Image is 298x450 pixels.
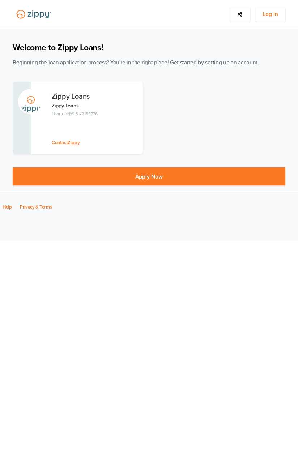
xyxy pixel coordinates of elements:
[67,111,97,116] span: NMLS #2189776
[20,204,52,210] a: Privacy & Terms
[52,111,68,117] span: Branch
[13,43,285,53] h1: Welcome to Zippy Loans!
[263,10,278,19] span: Log In
[13,7,55,22] img: Lender Logo
[13,167,285,185] button: Apply Now
[52,102,140,110] p: Zippy Loans
[3,204,12,210] a: Help
[52,139,80,147] button: ContactZippy
[52,93,140,100] h3: Zippy Loans
[255,7,285,22] button: Log In
[13,59,259,66] span: Beginning the loan application process? You're in the right place! Get started by setting up an a...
